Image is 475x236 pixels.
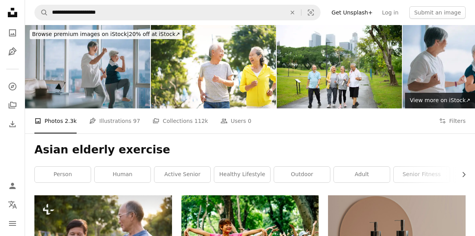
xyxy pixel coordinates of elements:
[457,167,466,182] button: scroll list to the right
[35,5,48,20] button: Search Unsplash
[133,117,140,125] span: 97
[152,108,208,133] a: Collections 112k
[35,167,91,182] a: person
[95,167,151,182] a: human
[30,30,183,39] div: 20% off at iStock ↗
[89,108,140,133] a: Illustrations 97
[194,117,208,125] span: 112k
[220,108,251,133] a: Users 0
[5,116,20,132] a: Download History
[25,25,150,108] img: asian chinese senior woman friends enjoying home workout during evening in apartment living room
[327,6,377,19] a: Get Unsplash+
[334,167,390,182] a: adult
[5,79,20,94] a: Explore
[394,167,450,182] a: senior fitness
[5,44,20,59] a: Illustrations
[154,167,210,182] a: active senior
[274,167,330,182] a: outdoor
[439,108,466,133] button: Filters
[5,216,20,231] button: Menu
[34,5,321,20] form: Find visuals sitewide
[25,25,187,44] a: Browse premium images on iStock|20% off at iStock↗
[151,25,276,108] img: old couple jogging outdoors
[214,167,270,182] a: healthy lifestyle
[409,6,466,19] button: Submit an image
[32,31,129,37] span: Browse premium images on iStock |
[284,5,301,20] button: Clear
[301,5,320,20] button: Visual search
[5,97,20,113] a: Collections
[5,25,20,41] a: Photos
[410,97,470,103] span: View more on iStock ↗
[248,117,251,125] span: 0
[405,93,475,108] a: View more on iStock↗
[277,25,402,108] img: Group of seniors are exercising in public park.
[34,143,466,157] h1: Asian elderly exercise
[5,178,20,194] a: Log in / Sign up
[5,197,20,213] button: Language
[377,6,403,19] a: Log in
